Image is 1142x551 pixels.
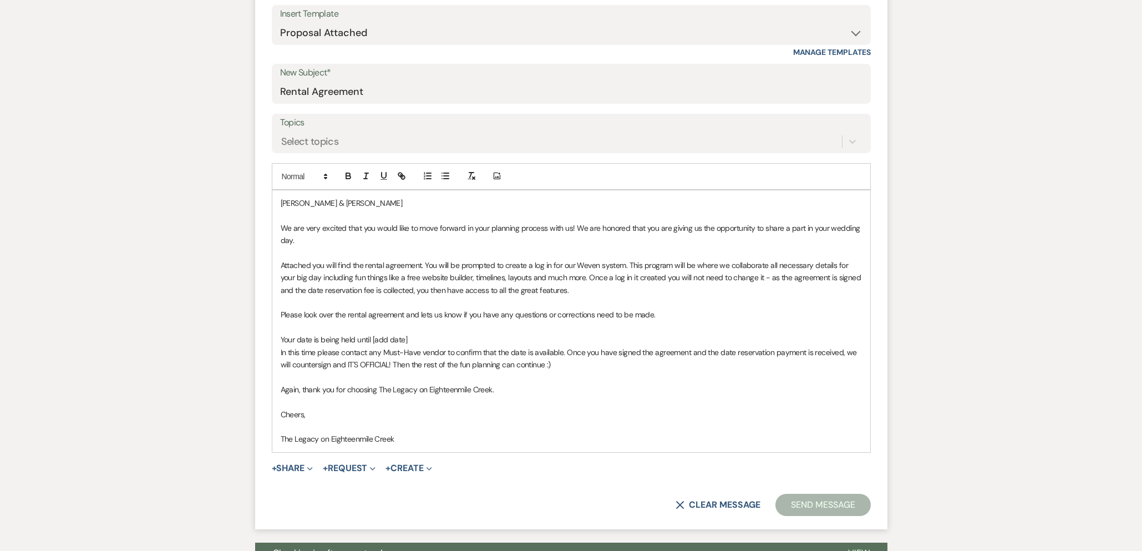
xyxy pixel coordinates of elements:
div: Insert Template [280,6,862,22]
p: Attached you will find the rental agreement. You will be prompted to create a log in for our Weve... [281,259,862,296]
span: + [272,464,277,473]
span: + [323,464,328,473]
p: Again, thank you for choosing The Legacy on Eighteenmile Creek. [281,383,862,396]
p: Your date is being held until [add date] [281,333,862,346]
button: Clear message [676,501,760,509]
span: + [385,464,390,473]
p: In this time please contact any Must-Have vendor to confirm that the date is available. Once you ... [281,346,862,371]
button: Share [272,464,313,473]
button: Create [385,464,432,473]
p: Please look over the rental agreement and lets us know if you have any questions or corrections n... [281,309,862,321]
p: The Legacy on Eighteenmile Creek [281,433,862,445]
label: New Subject* [280,65,862,81]
label: Topics [280,115,862,131]
button: Request [323,464,375,473]
p: Cheers, [281,408,862,421]
p: We are very excited that you would like to move forward in your planning process with us! We are ... [281,222,862,247]
div: Select topics [281,134,339,149]
button: Send Message [775,494,870,516]
p: [PERSON_NAME] & [PERSON_NAME] [281,197,862,209]
a: Manage Templates [793,47,871,57]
